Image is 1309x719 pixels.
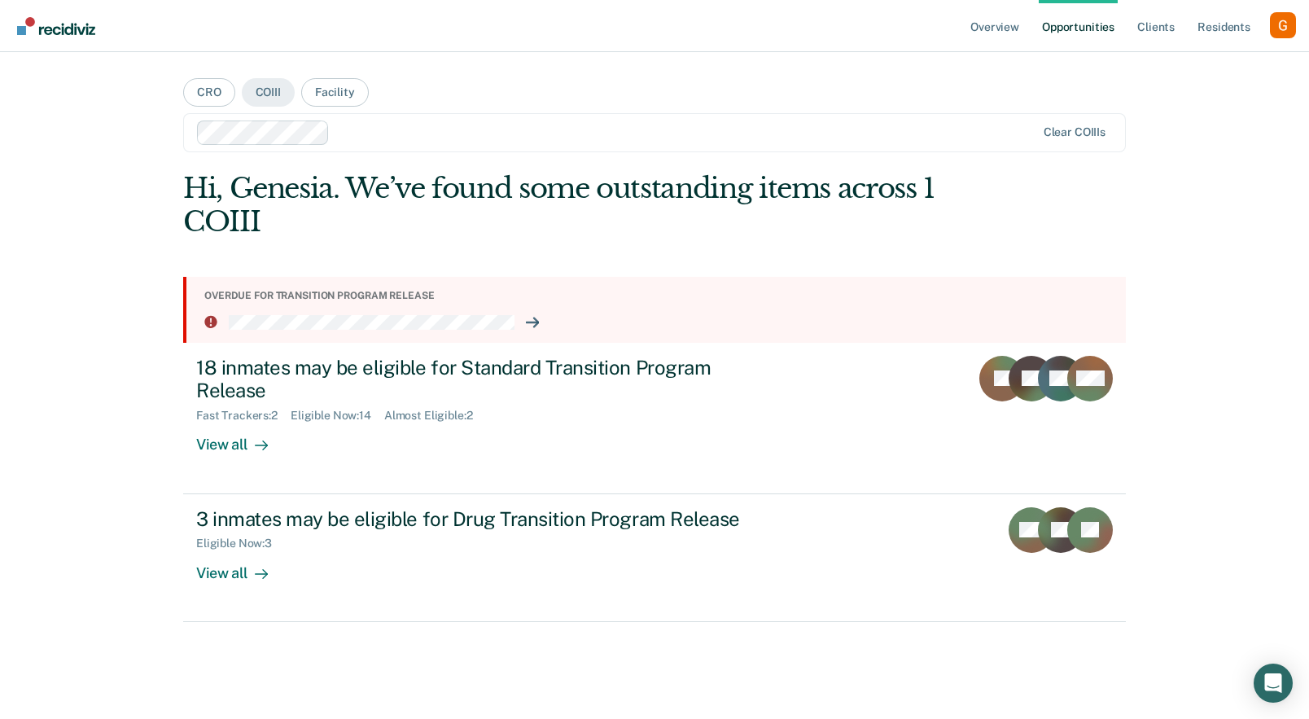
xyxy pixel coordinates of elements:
a: 3 inmates may be eligible for Drug Transition Program ReleaseEligible Now:3View all [183,494,1126,622]
div: 3 inmates may be eligible for Drug Transition Program Release [196,507,768,531]
div: View all [196,550,287,582]
div: View all [196,423,287,454]
div: Fast Trackers : 2 [196,409,291,423]
button: Profile dropdown button [1270,12,1296,38]
div: 18 inmates may be eligible for Standard Transition Program Release [196,356,768,403]
div: Open Intercom Messenger [1254,664,1293,703]
div: Eligible Now : 3 [196,537,285,550]
div: Eligible Now : 14 [291,409,384,423]
button: CRO [183,78,235,107]
div: Overdue for transition program release [204,290,1113,301]
div: Hi, Genesia. We’ve found some outstanding items across 1 COIII [183,172,937,239]
img: Recidiviz [17,17,95,35]
button: Facility [301,78,369,107]
div: Almost Eligible : 2 [384,409,486,423]
div: Clear COIIIs [1044,125,1105,139]
button: COIII [242,78,295,107]
a: 18 inmates may be eligible for Standard Transition Program ReleaseFast Trackers:2Eligible Now:14A... [183,343,1126,494]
